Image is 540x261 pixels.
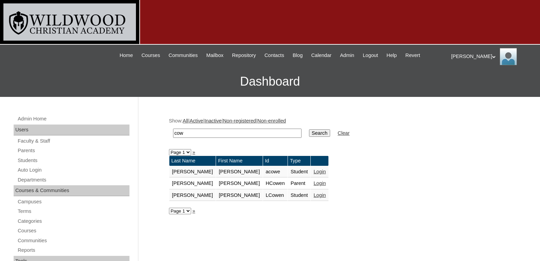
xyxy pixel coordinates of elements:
a: Logout [359,52,382,59]
a: Students [17,156,129,165]
a: Categories [17,217,129,226]
td: [PERSON_NAME] [169,178,216,189]
a: Help [383,52,400,59]
span: Admin [340,52,354,59]
td: [PERSON_NAME] [169,166,216,178]
a: Departments [17,176,129,184]
a: Communities [165,52,201,59]
img: logo-white.png [3,3,136,41]
td: Student [288,166,311,178]
a: Login [313,180,326,186]
a: Auto Login [17,166,129,174]
td: First Name [216,156,263,166]
a: Admin [337,52,358,59]
div: [PERSON_NAME] [451,48,533,65]
div: Users [14,125,129,135]
a: » [192,208,195,214]
a: Faculty & Staff [17,137,129,145]
a: Login [313,192,326,198]
a: Repository [229,52,259,59]
span: Courses [141,52,160,59]
a: Blog [289,52,306,59]
a: Calendar [308,52,335,59]
a: Parents [17,146,129,155]
input: Search [173,129,302,138]
span: Communities [169,52,198,59]
a: » [192,149,195,155]
td: Type [288,156,311,166]
h3: Dashboard [3,66,537,97]
a: Reports [17,246,129,255]
td: LCowen [263,190,288,201]
span: Contacts [264,52,284,59]
td: acowe [263,166,288,178]
td: Parent [288,178,311,189]
div: Courses & Communities [14,185,129,196]
a: Login [313,169,326,174]
span: Blog [293,52,303,59]
a: Home [116,52,136,59]
div: Show: | | | | [169,117,506,142]
span: Calendar [311,52,331,59]
td: Last Name [169,156,216,166]
input: Search [309,129,330,137]
td: [PERSON_NAME] [169,190,216,201]
a: Non-registered [223,118,256,124]
td: Student [288,190,311,201]
span: Help [387,52,397,59]
a: Contacts [261,52,288,59]
a: Admin Home [17,115,129,123]
a: Mailbox [203,52,227,59]
span: Home [120,52,133,59]
span: Repository [232,52,256,59]
td: HCowen [263,178,288,189]
a: Clear [338,130,350,136]
a: Terms [17,207,129,216]
a: Active [189,118,203,124]
td: [PERSON_NAME] [216,166,263,178]
a: Non-enrolled [257,118,286,124]
a: All [183,118,188,124]
a: Revert [402,52,423,59]
td: [PERSON_NAME] [216,190,263,201]
td: Id [263,156,288,166]
a: Courses [138,52,164,59]
span: Revert [405,52,420,59]
span: Mailbox [206,52,223,59]
a: Campuses [17,198,129,206]
td: [PERSON_NAME] [216,178,263,189]
a: Inactive [204,118,222,124]
span: Logout [363,52,378,59]
a: Communities [17,236,129,245]
a: Courses [17,227,129,235]
img: Jill Isaac [500,48,517,65]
